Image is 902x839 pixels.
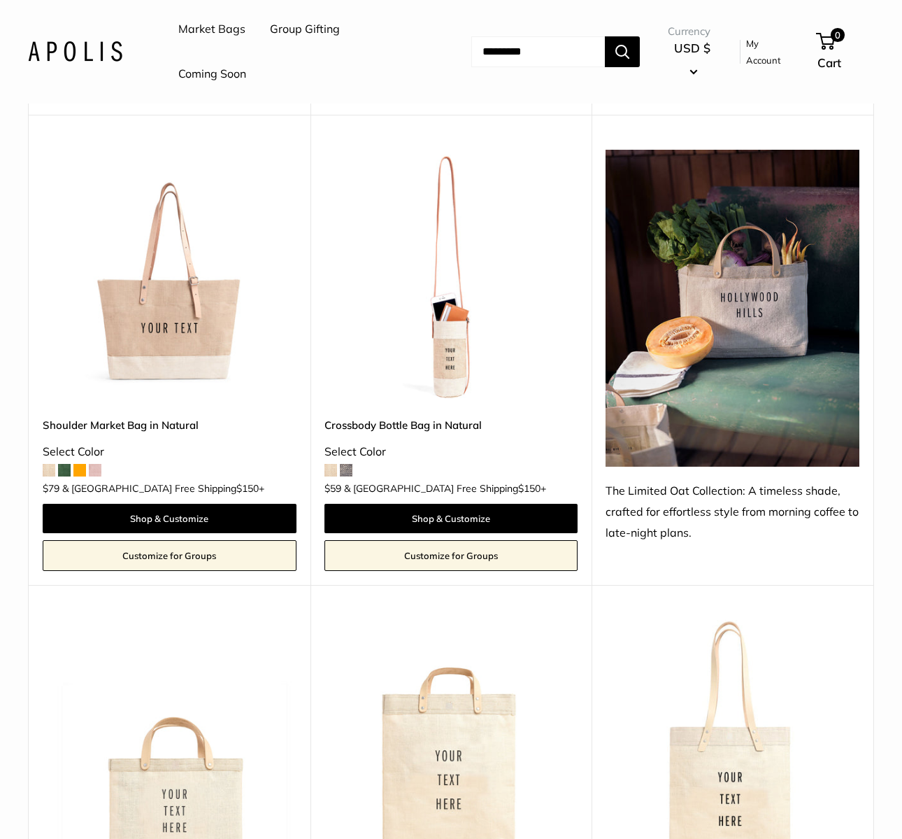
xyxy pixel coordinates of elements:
button: Search [605,36,640,67]
a: 0 Cart [817,29,874,74]
input: Search... [471,36,605,67]
img: description_Our first Crossbody Bottle Bag [324,150,578,404]
span: $79 [43,482,59,495]
span: & [GEOGRAPHIC_DATA] Free Shipping + [62,484,264,493]
img: Shoulder Market Bag in Natural [43,150,296,404]
span: $150 [236,482,259,495]
a: Shoulder Market Bag in Natural [43,417,296,433]
div: Select Color [324,442,578,463]
a: Shoulder Market Bag in NaturalShoulder Market Bag in Natural [43,150,296,404]
a: My Account [746,35,793,69]
button: USD $ [668,37,716,82]
a: Market Bags [178,19,245,40]
span: $150 [518,482,541,495]
a: Group Gifting [270,19,340,40]
span: USD $ [674,41,710,55]
img: The Limited Oat Collection: A timeless shade, crafted for effortless style from morning coffee to... [606,150,859,467]
a: Crossbody Bottle Bag in Natural [324,417,578,433]
a: Customize for Groups [43,540,296,571]
span: $59 [324,482,341,495]
a: Shop & Customize [43,504,296,533]
span: Currency [668,22,716,41]
a: description_Our first Crossbody Bottle Bagdescription_Effortless Style [324,150,578,404]
span: & [GEOGRAPHIC_DATA] Free Shipping + [344,484,546,493]
span: 0 [831,28,845,42]
div: The Limited Oat Collection: A timeless shade, crafted for effortless style from morning coffee to... [606,481,859,544]
img: Apolis [28,41,122,62]
div: Select Color [43,442,296,463]
a: Shop & Customize [324,504,578,533]
a: Coming Soon [178,64,246,85]
span: Cart [817,55,841,70]
a: Customize for Groups [324,540,578,571]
